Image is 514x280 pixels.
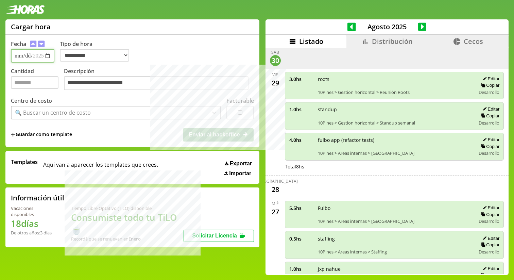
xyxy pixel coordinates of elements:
[479,113,499,119] button: Copiar
[318,89,471,95] span: 10Pines > Gestion horizontal > Reunión Roots
[318,266,471,272] span: jxp nahue
[71,205,183,211] div: Tiempo Libre Optativo (TiLO) disponible
[11,76,58,89] input: Cantidad
[479,89,499,95] span: Desarrollo
[5,5,45,14] img: logotipo
[192,233,237,238] span: Solicitar Licencia
[11,97,52,104] label: Centro de costo
[318,76,471,82] span: roots
[289,76,313,82] span: 3.0 hs
[318,218,471,224] span: 10Pines > Areas internas > [GEOGRAPHIC_DATA]
[223,160,254,167] button: Exportar
[253,178,298,184] div: [DEMOGRAPHIC_DATA]
[481,235,499,241] button: Editar
[64,76,249,90] textarea: Descripción
[11,40,26,48] label: Fecha
[60,49,129,62] select: Tipo de hora
[272,72,278,78] div: vie
[229,161,252,167] span: Exportar
[289,205,313,211] span: 5.5 hs
[289,266,313,272] span: 1.0 hs
[318,106,471,113] span: standup
[289,137,313,143] span: 4.0 hs
[481,205,499,211] button: Editar
[464,37,483,46] span: Cecos
[270,55,281,66] div: 30
[11,230,55,236] div: De otros años: 3 días
[318,137,471,143] span: fulbo app (refactor tests)
[11,131,72,138] span: +Guardar como template
[318,205,471,211] span: Fulbo
[270,184,281,195] div: 28
[11,158,38,166] span: Templates
[479,120,499,126] span: Desarrollo
[71,236,183,242] div: Recordá que se renuevan en
[265,48,509,274] div: scrollable content
[229,170,251,177] span: Importar
[11,131,15,138] span: +
[11,22,51,31] h1: Cargar hora
[43,158,158,177] span: Aqui van a aparecer los templates que crees.
[479,150,499,156] span: Desarrollo
[11,205,55,217] div: Vacaciones disponibles
[479,212,499,217] button: Copiar
[481,137,499,143] button: Editar
[479,242,499,248] button: Copiar
[270,207,281,217] div: 27
[64,67,254,92] label: Descripción
[15,109,91,116] div: 🔍 Buscar un centro de costo
[481,76,499,82] button: Editar
[481,266,499,271] button: Editar
[481,106,499,112] button: Editar
[272,201,279,207] div: mié
[299,37,323,46] span: Listado
[271,49,279,55] div: sáb
[289,106,313,113] span: 1.0 hs
[479,218,499,224] span: Desarrollo
[11,67,64,92] label: Cantidad
[71,211,183,236] h1: Consumiste todo tu TiLO 🍵
[270,78,281,88] div: 29
[11,217,55,230] h1: 18 días
[479,82,499,88] button: Copiar
[479,144,499,149] button: Copiar
[372,37,413,46] span: Distribución
[11,193,64,202] h2: Información útil
[60,40,135,63] label: Tipo de hora
[318,150,471,156] span: 10Pines > Areas internas > [GEOGRAPHIC_DATA]
[285,163,504,170] div: Total 8 hs
[318,235,471,242] span: staffing
[226,97,254,104] label: Facturable
[356,22,418,31] span: Agosto 2025
[183,230,254,242] button: Solicitar Licencia
[318,249,471,255] span: 10Pines > Areas internas > Staffing
[289,235,313,242] span: 0.5 hs
[479,249,499,255] span: Desarrollo
[318,120,471,126] span: 10Pines > Gestion horizontal > Standup semanal
[128,236,141,242] b: Enero
[479,273,499,278] button: Copiar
